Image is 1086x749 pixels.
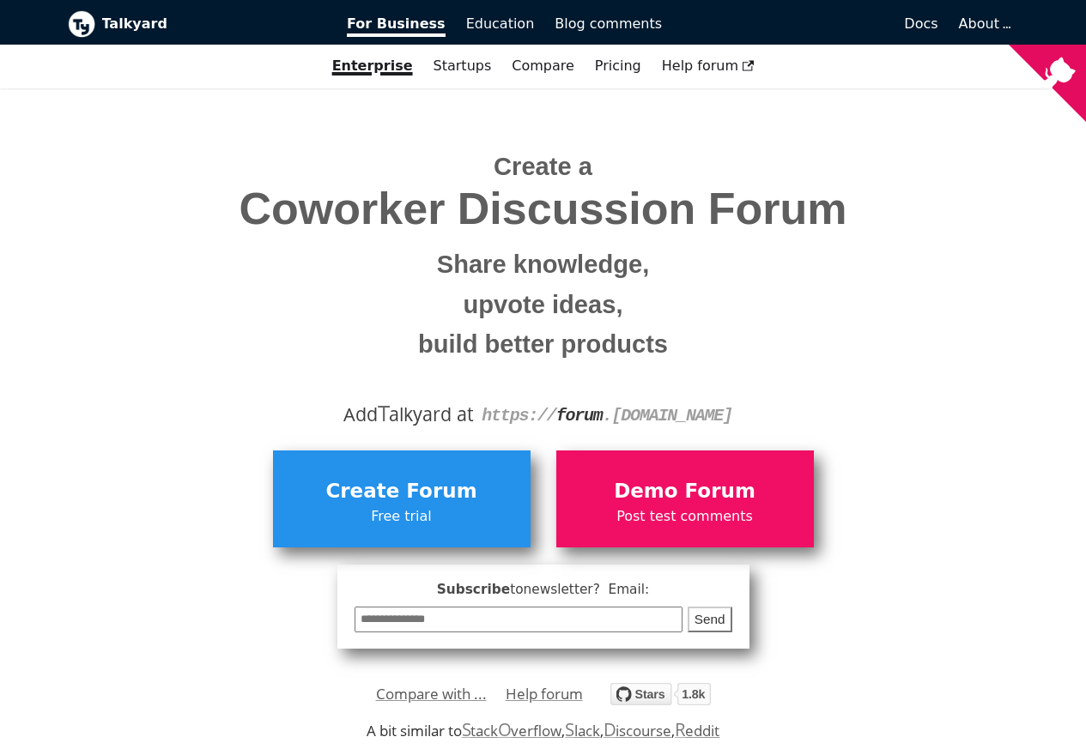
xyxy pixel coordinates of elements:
a: Star debiki/talkyard on GitHub [610,686,711,710]
a: Docs [672,9,949,39]
span: O [498,717,512,741]
button: Send [688,607,732,633]
span: S [462,717,471,741]
span: to newsletter ? Email: [510,582,649,597]
span: Create a [494,153,592,180]
a: Talkyard logoTalkyard [68,10,324,38]
code: https:// . [DOMAIN_NAME] [482,406,732,426]
a: Help forum [652,51,765,81]
small: upvote ideas, [81,285,1006,325]
a: Education [456,9,545,39]
span: Post test comments [565,505,805,528]
div: Add alkyard at [81,400,1006,429]
span: S [565,717,574,741]
span: R [675,717,686,741]
span: For Business [347,15,446,37]
a: Blog comments [544,9,672,39]
small: Share knowledge, [81,245,1006,285]
span: Docs [904,15,937,32]
a: Enterprise [322,51,423,81]
span: Help forum [662,57,755,74]
a: Create ForumFree trial [273,450,531,547]
span: Education [466,15,535,32]
a: Demo ForumPost test comments [556,450,814,547]
strong: forum [556,406,603,426]
a: Discourse [604,721,671,740]
a: Compare [512,57,574,74]
img: Talkyard logo [68,10,95,38]
a: Reddit [675,721,719,740]
span: Coworker Discussion Forum [81,184,1006,233]
a: StackOverflow [462,721,562,740]
b: Talkyard [102,13,324,35]
span: Subscribe [355,579,732,601]
span: Blog comments [555,15,662,32]
span: Demo Forum [565,475,805,508]
a: Compare with ... [376,681,487,707]
span: Free trial [282,505,522,528]
a: Help forum [506,681,583,707]
a: For Business [337,9,456,39]
a: About [959,15,1009,32]
span: T [378,397,390,428]
span: Create Forum [282,475,522,508]
small: build better products [81,324,1006,365]
a: Pricing [585,51,652,81]
span: D [604,717,616,741]
a: Startups [423,51,502,81]
img: talkyard.svg [610,683,711,705]
a: Slack [565,721,599,740]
